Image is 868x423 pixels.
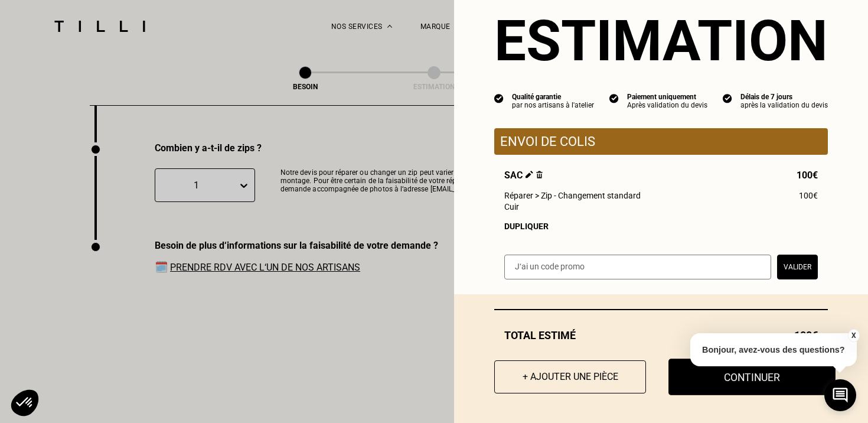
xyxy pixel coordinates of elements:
span: Cuir [504,202,519,211]
div: Dupliquer [504,222,818,231]
button: Valider [777,255,818,279]
span: Sac [504,170,543,181]
img: Supprimer [536,171,543,178]
div: Après validation du devis [627,101,707,109]
div: Qualité garantie [512,93,594,101]
span: Réparer > Zip - Changement standard [504,191,641,200]
div: par nos artisans à l'atelier [512,101,594,109]
img: Éditer [526,171,533,178]
img: icon list info [609,93,619,103]
section: Estimation [494,8,828,74]
input: J‘ai un code promo [504,255,771,279]
div: après la validation du devis [740,101,828,109]
button: Continuer [668,359,836,395]
button: + Ajouter une pièce [494,360,646,393]
span: 100€ [799,191,818,200]
div: Paiement uniquement [627,93,707,101]
button: X [847,329,859,342]
p: Envoi de colis [500,134,822,149]
p: Bonjour, avez-vous des questions? [690,333,857,366]
img: icon list info [723,93,732,103]
div: Total estimé [494,329,828,341]
img: icon list info [494,93,504,103]
span: 100€ [797,170,818,181]
div: Délais de 7 jours [740,93,828,101]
